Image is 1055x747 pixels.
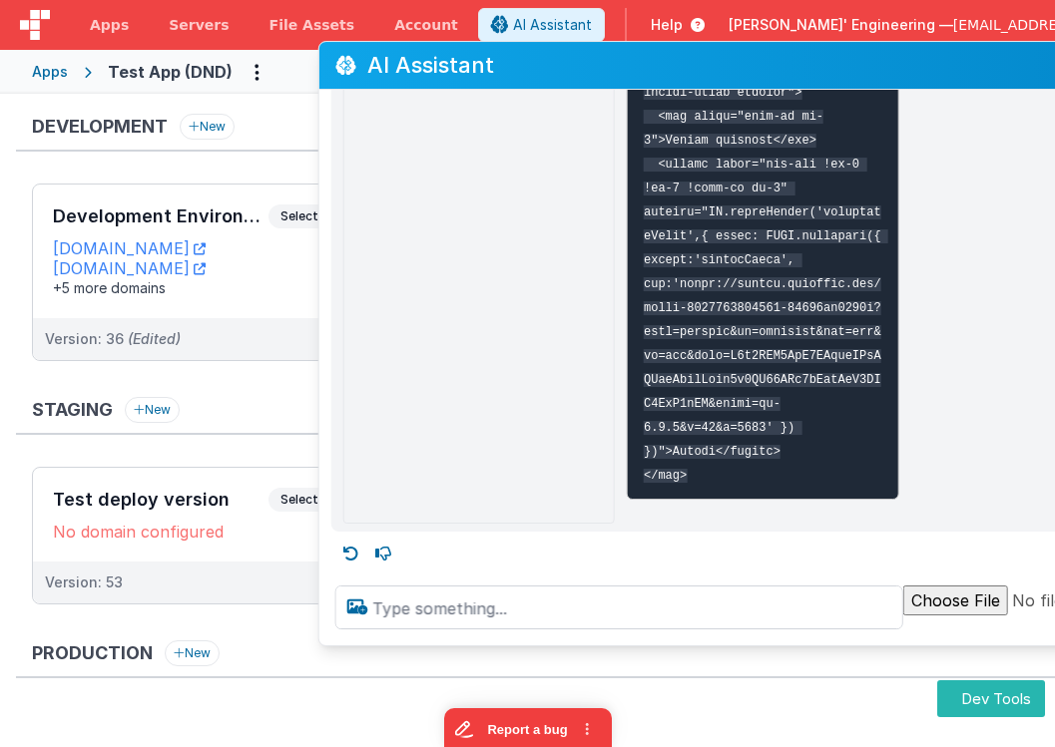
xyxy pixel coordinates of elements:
div: Version: 53 [45,572,123,592]
button: Options [241,56,272,88]
span: Apps [90,15,129,35]
button: New [165,640,220,666]
button: AI Assistant [478,8,605,42]
button: Dev Tools [937,680,1045,717]
h3: Test deploy version [53,490,268,510]
button: New [125,397,180,423]
span: [PERSON_NAME]' Engineering — [729,15,953,35]
span: Servers [169,15,229,35]
h3: Staging [32,400,113,420]
a: [DOMAIN_NAME] [53,238,206,258]
h3: Development Environment [53,206,268,226]
h3: Production [32,643,153,663]
div: Apps [32,62,68,82]
span: File Assets [269,15,355,35]
button: New [180,114,235,140]
a: [DOMAIN_NAME] [53,258,206,278]
h3: Development [32,117,168,137]
div: No domain configured [53,522,330,542]
span: Help [651,15,683,35]
div: Test App (DND) [108,60,233,84]
span: AI Assistant [513,15,592,35]
div: +5 more domains [53,278,330,298]
span: Select [268,488,330,512]
div: Version: 36 [45,329,181,349]
span: (Edited) [128,330,181,347]
span: Select [268,204,330,228]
